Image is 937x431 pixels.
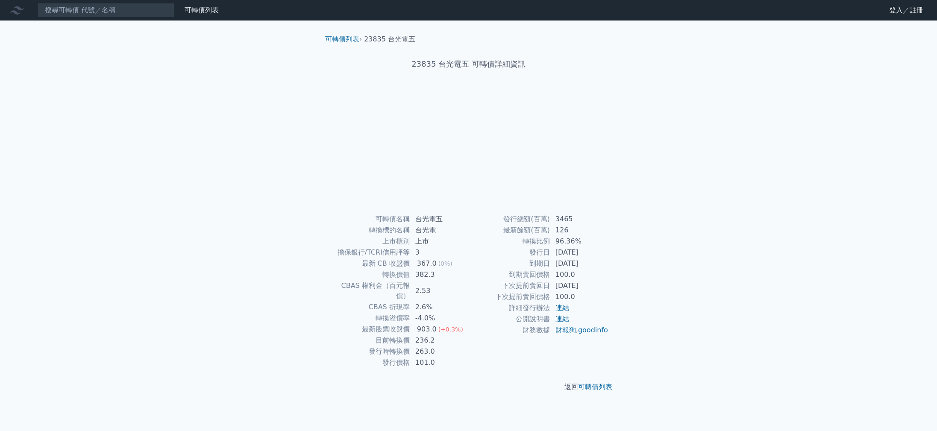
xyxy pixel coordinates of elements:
li: › [325,34,362,44]
td: 轉換價值 [329,269,410,280]
td: CBAS 權利金（百元報價） [329,280,410,302]
td: 擔保銀行/TCRI信用評等 [329,247,410,258]
p: 返回 [318,382,619,392]
td: 3 [410,247,469,258]
a: 財報狗 [555,326,576,334]
h1: 23835 台光電五 可轉債詳細資訊 [318,58,619,70]
span: (0%) [438,260,452,267]
li: 23835 台光電五 [364,34,415,44]
td: 轉換比例 [469,236,550,247]
td: 101.0 [410,357,469,368]
a: 連結 [555,315,569,323]
td: 到期日 [469,258,550,269]
td: -4.0% [410,313,469,324]
td: 發行日 [469,247,550,258]
td: 上市 [410,236,469,247]
td: 到期賣回價格 [469,269,550,280]
td: 目前轉換價 [329,335,410,346]
td: 96.36% [550,236,609,247]
td: 可轉債名稱 [329,214,410,225]
div: 903.0 [415,324,438,334]
td: 轉換標的名稱 [329,225,410,236]
td: 轉換溢價率 [329,313,410,324]
a: 可轉債列表 [185,6,219,14]
td: 最新 CB 收盤價 [329,258,410,269]
td: 100.0 [550,269,609,280]
td: 最新餘額(百萬) [469,225,550,236]
td: 382.3 [410,269,469,280]
td: 236.2 [410,335,469,346]
td: 台光電五 [410,214,469,225]
td: 財務數據 [469,325,550,336]
td: 公開說明書 [469,314,550,325]
td: [DATE] [550,247,609,258]
a: 連結 [555,304,569,312]
td: 2.53 [410,280,469,302]
td: 詳細發行辦法 [469,302,550,314]
span: (+0.3%) [438,326,463,333]
a: 登入／註冊 [882,3,930,17]
a: 可轉債列表 [578,383,612,391]
td: 發行時轉換價 [329,346,410,357]
td: [DATE] [550,280,609,291]
td: 台光電 [410,225,469,236]
td: 100.0 [550,291,609,302]
td: 發行價格 [329,357,410,368]
td: , [550,325,609,336]
td: 下次提前賣回價格 [469,291,550,302]
div: 367.0 [415,258,438,269]
td: 3465 [550,214,609,225]
a: goodinfo [578,326,608,334]
td: 發行總額(百萬) [469,214,550,225]
td: 上市櫃別 [329,236,410,247]
td: 126 [550,225,609,236]
td: [DATE] [550,258,609,269]
td: 最新股票收盤價 [329,324,410,335]
input: 搜尋可轉債 代號／名稱 [38,3,174,18]
td: 2.6% [410,302,469,313]
a: 可轉債列表 [325,35,359,43]
td: 263.0 [410,346,469,357]
td: 下次提前賣回日 [469,280,550,291]
td: CBAS 折現率 [329,302,410,313]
